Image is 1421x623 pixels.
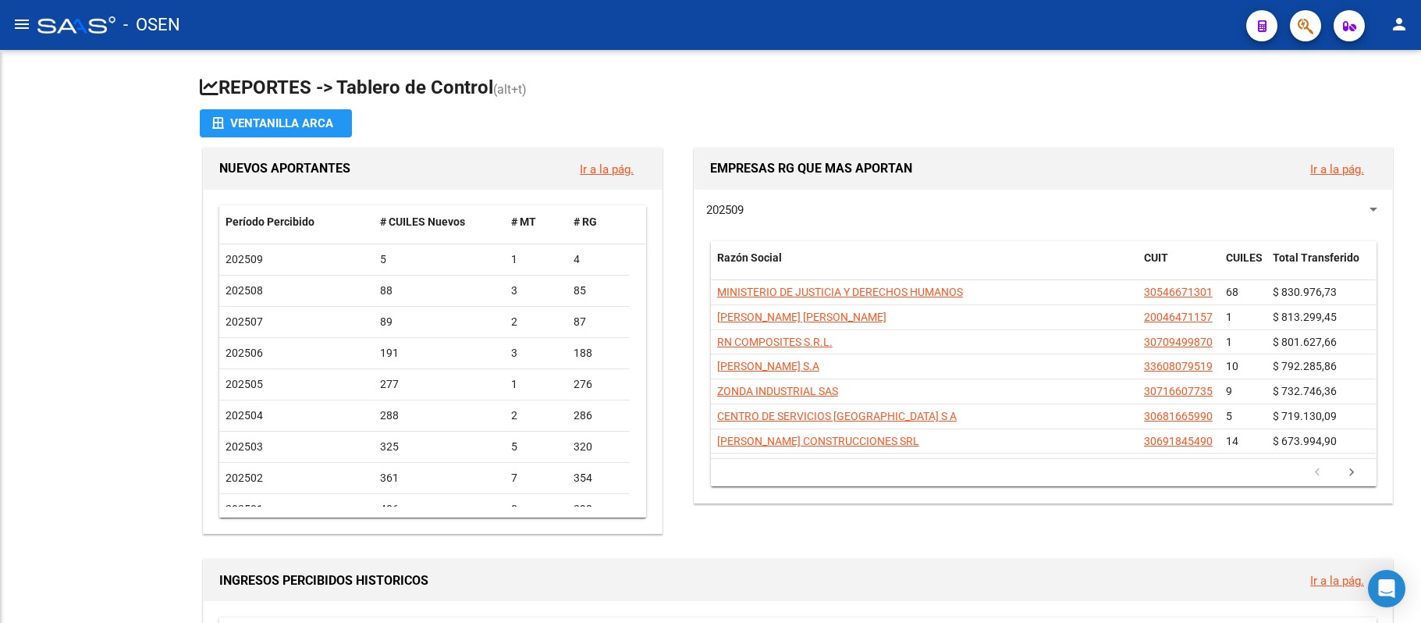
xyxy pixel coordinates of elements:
[380,282,499,300] div: 88
[567,155,646,183] button: Ir a la pág.
[1226,435,1238,447] span: 14
[380,313,499,331] div: 89
[380,438,499,456] div: 325
[200,75,1396,102] h1: REPORTES -> Tablero de Control
[1273,385,1337,397] span: $ 732.746,36
[219,161,350,176] span: NUEVOS APORTANTES
[226,440,263,453] span: 202503
[717,251,782,264] span: Razón Social
[1266,241,1376,293] datatable-header-cell: Total Transferido
[226,503,263,515] span: 202501
[717,360,819,372] span: [PERSON_NAME] S.A
[717,311,886,323] span: [PERSON_NAME] [PERSON_NAME]
[511,376,561,393] div: 1
[1310,574,1364,588] a: Ir a la pág.
[1220,241,1266,293] datatable-header-cell: CUILES
[1226,336,1232,348] span: 1
[717,410,957,422] span: CENTRO DE SERVICIOS [GEOGRAPHIC_DATA] S A
[1273,360,1337,372] span: $ 792.285,86
[567,205,630,239] datatable-header-cell: # RG
[511,282,561,300] div: 3
[574,344,623,362] div: 188
[374,205,505,239] datatable-header-cell: # CUILES Nuevos
[574,407,623,425] div: 286
[574,438,623,456] div: 320
[1144,435,1213,447] span: 30691845490
[1144,311,1213,323] span: 20046471157
[511,215,536,228] span: # MT
[574,251,623,269] div: 4
[226,215,314,228] span: Período Percibido
[511,438,561,456] div: 5
[1337,465,1366,482] a: go to next page
[1138,241,1220,293] datatable-header-cell: CUIT
[226,409,263,422] span: 202504
[717,435,919,447] span: [PERSON_NAME] CONSTRUCCIONES SRL
[1226,410,1232,422] span: 5
[511,313,561,331] div: 2
[380,376,499,393] div: 277
[226,347,263,359] span: 202506
[580,162,634,176] a: Ir a la pág.
[1144,385,1213,397] span: 30716607735
[1226,251,1263,264] span: CUILES
[717,385,838,397] span: ZONDA INDUSTRIAL SAS
[1273,336,1337,348] span: $ 801.627,66
[1273,311,1337,323] span: $ 813.299,45
[226,378,263,390] span: 202505
[1310,162,1364,176] a: Ir a la pág.
[380,251,499,269] div: 5
[511,251,561,269] div: 1
[212,109,339,137] div: Ventanilla ARCA
[1144,410,1213,422] span: 30681665990
[123,8,180,42] span: - OSEN
[710,161,912,176] span: EMPRESAS RG QUE MAS APORTAN
[511,469,561,487] div: 7
[511,500,561,518] div: 8
[717,286,963,298] span: MINISTERIO DE JUSTICIA Y DERECHOS HUMANOS
[1226,360,1238,372] span: 10
[380,344,499,362] div: 191
[711,241,1138,293] datatable-header-cell: Razón Social
[226,284,263,297] span: 202508
[505,205,567,239] datatable-header-cell: # MT
[1298,155,1377,183] button: Ir a la pág.
[1302,465,1332,482] a: go to previous page
[226,315,263,328] span: 202507
[1298,566,1377,595] button: Ir a la pág.
[574,500,623,518] div: 398
[219,573,428,588] span: INGRESOS PERCIBIDOS HISTORICOS
[380,215,465,228] span: # CUILES Nuevos
[1144,360,1213,372] span: 33608079519
[1144,336,1213,348] span: 30709499870
[706,203,744,217] span: 202509
[574,469,623,487] div: 354
[511,407,561,425] div: 2
[380,500,499,518] div: 406
[1273,251,1359,264] span: Total Transferido
[1226,311,1232,323] span: 1
[12,15,31,34] mat-icon: menu
[219,205,374,239] datatable-header-cell: Período Percibido
[380,407,499,425] div: 288
[1226,286,1238,298] span: 68
[511,344,561,362] div: 3
[574,215,597,228] span: # RG
[1226,385,1232,397] span: 9
[1273,286,1337,298] span: $ 830.976,73
[1368,570,1405,607] div: Open Intercom Messenger
[493,82,527,97] span: (alt+t)
[226,253,263,265] span: 202509
[1273,435,1337,447] span: $ 673.994,90
[380,469,499,487] div: 361
[1273,410,1337,422] span: $ 719.130,09
[1144,286,1213,298] span: 30546671301
[574,282,623,300] div: 85
[574,376,623,393] div: 276
[1144,251,1168,264] span: CUIT
[226,472,263,484] span: 202502
[717,336,833,348] span: RN COMPOSITES S.R.L.
[1390,15,1409,34] mat-icon: person
[200,109,352,137] button: Ventanilla ARCA
[574,313,623,331] div: 87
